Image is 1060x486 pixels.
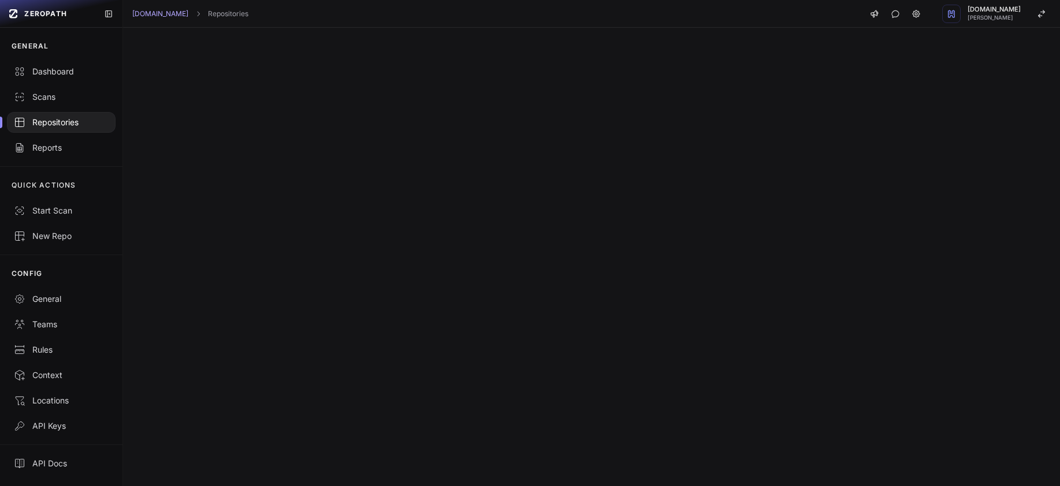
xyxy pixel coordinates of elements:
p: GENERAL [12,42,49,51]
div: Dashboard [14,66,109,77]
svg: chevron right, [194,10,202,18]
div: Reports [14,142,109,154]
div: New Repo [14,230,109,242]
span: [DOMAIN_NAME] [968,6,1021,13]
p: QUICK ACTIONS [12,181,76,190]
span: [PERSON_NAME] [968,15,1021,21]
div: Repositories [14,117,109,128]
a: [DOMAIN_NAME] [132,9,188,18]
div: API Keys [14,420,109,432]
div: Scans [14,91,109,103]
div: Rules [14,344,109,356]
div: Locations [14,395,109,406]
div: Start Scan [14,205,109,216]
a: Repositories [208,9,248,18]
nav: breadcrumb [132,9,248,18]
div: Context [14,369,109,381]
div: General [14,293,109,305]
div: Teams [14,319,109,330]
a: ZEROPATH [5,5,95,23]
span: ZEROPATH [24,9,67,18]
div: API Docs [14,458,109,469]
p: CONFIG [12,269,42,278]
